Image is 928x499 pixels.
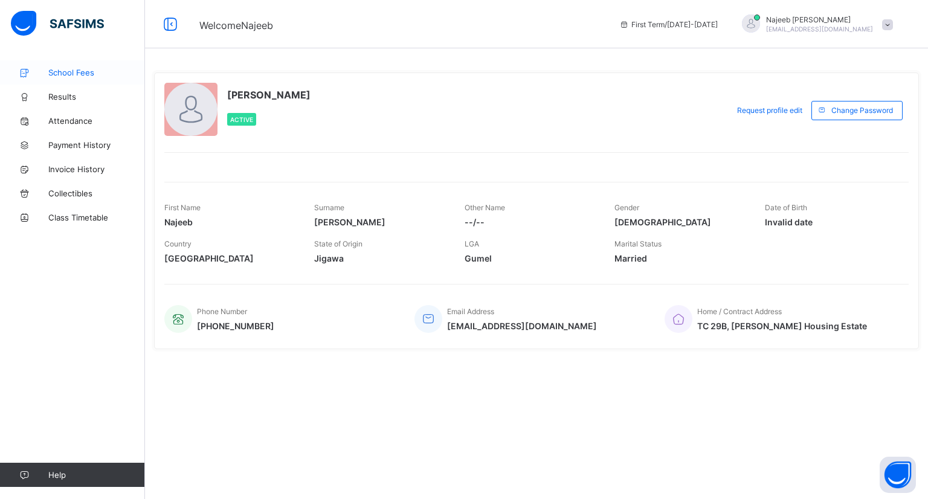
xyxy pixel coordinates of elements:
[765,217,897,227] span: Invalid date
[197,307,247,316] span: Phone Number
[737,106,802,115] span: Request profile edit
[164,203,201,212] span: First Name
[48,213,145,222] span: Class Timetable
[48,188,145,198] span: Collectibles
[765,203,807,212] span: Date of Birth
[48,68,145,77] span: School Fees
[614,203,639,212] span: Gender
[465,203,505,212] span: Other Name
[48,92,145,101] span: Results
[614,239,662,248] span: Marital Status
[697,307,782,316] span: Home / Contract Address
[619,20,718,29] span: session/term information
[314,239,362,248] span: State of Origin
[164,239,192,248] span: Country
[766,25,873,33] span: [EMAIL_ADDRESS][DOMAIN_NAME]
[614,217,746,227] span: [DEMOGRAPHIC_DATA]
[730,14,899,34] div: NajeebAbdulhamid
[164,253,296,263] span: [GEOGRAPHIC_DATA]
[199,19,273,31] span: Welcome Najeeb
[447,307,494,316] span: Email Address
[48,470,144,480] span: Help
[227,89,311,101] span: [PERSON_NAME]
[164,217,296,227] span: Najeeb
[880,457,916,493] button: Open asap
[831,106,893,115] span: Change Password
[197,321,274,331] span: [PHONE_NUMBER]
[314,253,446,263] span: Jigawa
[11,11,104,36] img: safsims
[465,217,596,227] span: --/--
[48,116,145,126] span: Attendance
[48,164,145,174] span: Invoice History
[447,321,597,331] span: [EMAIL_ADDRESS][DOMAIN_NAME]
[614,253,746,263] span: Married
[697,321,867,331] span: TC 29B, [PERSON_NAME] Housing Estate
[465,239,479,248] span: LGA
[230,116,253,123] span: Active
[48,140,145,150] span: Payment History
[314,217,446,227] span: [PERSON_NAME]
[465,253,596,263] span: Gumel
[766,15,873,24] span: Najeeb [PERSON_NAME]
[314,203,344,212] span: Surname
